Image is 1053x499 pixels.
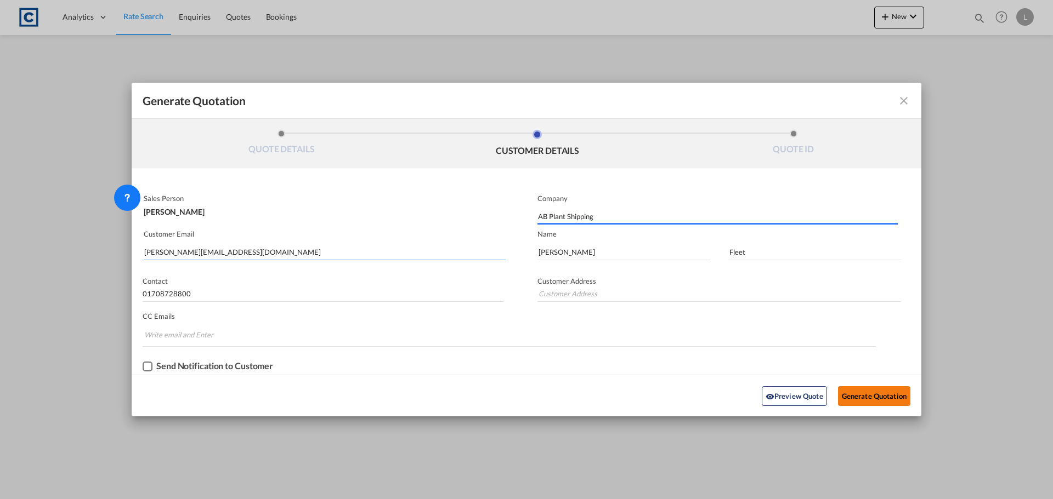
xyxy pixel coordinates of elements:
p: Sales Person [144,194,503,203]
button: Generate Quotation [838,386,910,406]
input: Chips input. [144,326,227,343]
input: Last Name [728,244,901,260]
li: QUOTE ID [665,130,921,159]
p: Name [537,230,921,238]
md-dialog: Generate QuotationQUOTE ... [132,83,921,416]
span: Generate Quotation [143,94,246,108]
li: QUOTE DETAILS [154,130,410,159]
div: [PERSON_NAME] [144,203,503,216]
p: CC Emails [143,312,876,320]
input: Search by Customer Name/Email Id/Company [144,244,506,260]
md-checkbox: Checkbox No Ink [143,361,273,372]
md-chips-wrap: Chips container. Enter the text area, then type text, and press enter to add a chip. [143,325,876,346]
div: Send Notification to Customer [156,361,273,371]
input: Contact Number [143,285,503,302]
md-icon: icon-close fg-AAA8AD cursor m-0 [897,94,910,107]
p: Contact [143,277,503,285]
p: Company [537,194,898,203]
md-icon: icon-eye [766,392,774,401]
span: Customer Address [537,277,596,285]
button: icon-eyePreview Quote [762,386,827,406]
input: First Name [537,244,710,260]
input: Customer Address [537,285,901,302]
p: Customer Email [144,230,506,238]
input: Company Name [538,208,898,225]
li: CUSTOMER DETAILS [410,130,666,159]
